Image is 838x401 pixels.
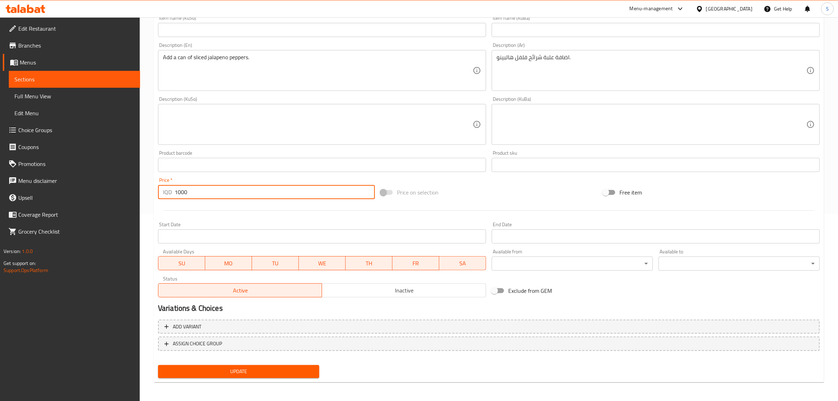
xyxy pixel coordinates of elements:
[18,41,134,50] span: Branches
[158,337,820,351] button: ASSIGN CHOICE GROUP
[3,206,140,223] a: Coverage Report
[3,223,140,240] a: Grocery Checklist
[18,193,134,202] span: Upsell
[14,92,134,100] span: Full Menu View
[158,256,205,270] button: SU
[163,54,473,87] textarea: Add a can of sliced jalapeno peppers.
[158,23,486,37] input: Enter name KuSo
[205,256,252,270] button: MO
[3,54,140,71] a: Menus
[492,23,820,37] input: Enter name KuBa
[392,256,439,270] button: FR
[22,247,33,256] span: 1.0.0
[4,247,21,256] span: Version:
[397,188,439,197] span: Price on selection
[3,155,140,172] a: Promotions
[492,158,820,172] input: Please enter product sku
[14,109,134,117] span: Edit Menu
[9,71,140,88] a: Sections
[18,160,134,168] span: Promotions
[4,259,36,268] span: Get support on:
[325,285,483,296] span: Inactive
[158,303,820,314] h2: Variations & Choices
[9,88,140,105] a: Full Menu View
[20,58,134,67] span: Menus
[18,143,134,151] span: Coupons
[442,258,483,269] span: SA
[348,258,390,269] span: TH
[9,105,140,122] a: Edit Menu
[175,185,375,199] input: Please enter price
[18,227,134,236] span: Grocery Checklist
[18,210,134,219] span: Coverage Report
[173,322,201,331] span: Add variant
[163,188,172,196] p: IQD
[302,258,343,269] span: WE
[299,256,346,270] button: WE
[3,37,140,54] a: Branches
[158,158,486,172] input: Please enter product barcode
[3,122,140,138] a: Choice Groups
[630,5,673,13] div: Menu-management
[3,138,140,155] a: Coupons
[208,258,249,269] span: MO
[395,258,436,269] span: FR
[18,24,134,33] span: Edit Restaurant
[508,286,552,295] span: Exclude from GEM
[161,285,320,296] span: Active
[173,339,222,348] span: ASSIGN CHOICE GROUP
[3,189,140,206] a: Upsell
[826,5,829,13] span: S
[252,256,299,270] button: TU
[3,20,140,37] a: Edit Restaurant
[439,256,486,270] button: SA
[18,126,134,134] span: Choice Groups
[161,258,202,269] span: SU
[492,257,653,271] div: ​
[164,367,314,376] span: Update
[322,283,486,297] button: Inactive
[14,75,134,84] span: Sections
[158,365,319,378] button: Update
[158,320,820,334] button: Add variant
[497,54,806,87] textarea: اضافة علبة شرائح فلفل هالبينو.
[706,5,752,13] div: [GEOGRAPHIC_DATA]
[18,177,134,185] span: Menu disclaimer
[346,256,392,270] button: TH
[619,188,642,197] span: Free item
[158,283,322,297] button: Active
[4,266,48,275] a: Support.OpsPlatform
[255,258,296,269] span: TU
[659,257,820,271] div: ​
[3,172,140,189] a: Menu disclaimer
